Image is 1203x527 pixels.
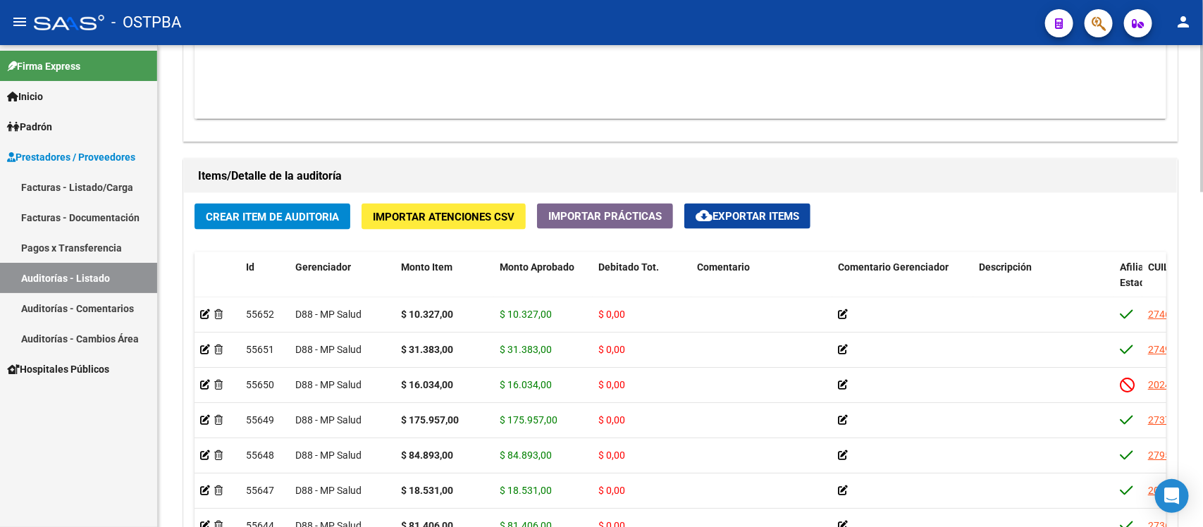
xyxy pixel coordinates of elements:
strong: $ 175.957,00 [401,414,459,426]
span: Comentario [697,261,750,273]
span: Crear Item de Auditoria [206,211,339,223]
span: Afiliado Estado [1120,261,1155,289]
button: Crear Item de Auditoria [195,204,350,230]
div: Open Intercom Messenger [1155,479,1189,513]
button: Importar Prácticas [537,204,673,229]
strong: $ 84.893,00 [401,449,453,461]
span: 55651 [246,344,274,355]
span: $ 31.383,00 [500,344,552,355]
datatable-header-cell: Descripción [973,252,1114,314]
span: Monto Aprobado [500,261,574,273]
strong: $ 10.327,00 [401,309,453,320]
datatable-header-cell: Gerenciador [290,252,395,314]
span: D88 - MP Salud [295,379,362,390]
span: Importar Prácticas [548,210,662,223]
span: Monto Item [401,261,452,273]
datatable-header-cell: Monto Aprobado [494,252,593,314]
span: Prestadores / Proveedores [7,149,135,165]
span: Exportar Items [696,210,799,223]
datatable-header-cell: Comentario [691,252,832,314]
span: D88 - MP Salud [295,449,362,461]
span: Importar Atenciones CSV [373,211,514,223]
datatable-header-cell: Afiliado Estado [1114,252,1142,314]
h1: Items/Detalle de la auditoría [198,165,1163,187]
span: $ 18.531,00 [500,485,552,496]
span: 55647 [246,485,274,496]
span: 55648 [246,449,274,461]
span: Firma Express [7,58,80,74]
strong: $ 18.531,00 [401,485,453,496]
span: 55649 [246,414,274,426]
datatable-header-cell: Monto Item [395,252,494,314]
span: $ 10.327,00 [500,309,552,320]
button: Exportar Items [684,204,810,229]
mat-icon: person [1175,13,1192,30]
datatable-header-cell: Id [240,252,290,314]
span: $ 0,00 [598,449,625,461]
span: CUIL [1148,261,1169,273]
strong: $ 16.034,00 [401,379,453,390]
span: Padrón [7,119,52,135]
span: - OSTPBA [111,7,181,38]
span: D88 - MP Salud [295,344,362,355]
strong: $ 31.383,00 [401,344,453,355]
span: Descripción [979,261,1032,273]
span: $ 0,00 [598,485,625,496]
span: Comentario Gerenciador [838,261,949,273]
span: Hospitales Públicos [7,361,109,377]
span: $ 175.957,00 [500,414,557,426]
span: D88 - MP Salud [295,414,362,426]
span: $ 0,00 [598,309,625,320]
span: $ 0,00 [598,344,625,355]
mat-icon: menu [11,13,28,30]
span: 55652 [246,309,274,320]
span: Id [246,261,254,273]
mat-icon: cloud_download [696,207,712,224]
span: Inicio [7,89,43,104]
span: Debitado Tot. [598,261,659,273]
button: Importar Atenciones CSV [362,204,526,230]
span: $ 16.034,00 [500,379,552,390]
datatable-header-cell: Comentario Gerenciador [832,252,973,314]
span: D88 - MP Salud [295,309,362,320]
span: 55650 [246,379,274,390]
span: $ 0,00 [598,379,625,390]
span: Gerenciador [295,261,351,273]
span: $ 84.893,00 [500,449,552,461]
datatable-header-cell: Debitado Tot. [593,252,691,314]
span: $ 0,00 [598,414,625,426]
span: D88 - MP Salud [295,485,362,496]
